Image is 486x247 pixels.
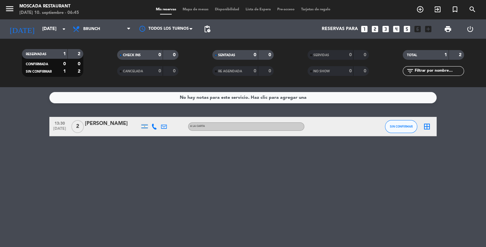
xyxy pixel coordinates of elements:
[173,53,177,57] strong: 0
[71,120,84,133] span: 2
[469,5,476,13] i: search
[416,5,424,13] i: add_circle_outline
[78,69,82,74] strong: 2
[459,19,481,39] div: LOG OUT
[254,69,256,73] strong: 0
[406,67,414,75] i: filter_list
[158,53,161,57] strong: 0
[179,8,212,11] span: Mapa de mesas
[274,8,298,11] span: Pre-acceso
[78,62,82,66] strong: 0
[26,53,46,56] span: RESERVADAS
[83,27,100,31] span: Brunch
[298,8,334,11] span: Tarjetas de regalo
[444,53,447,57] strong: 1
[218,70,242,73] span: RE AGENDADA
[385,120,417,133] button: SIN CONFIRMAR
[268,69,272,73] strong: 0
[403,25,411,33] i: looks_5
[5,22,39,36] i: [DATE]
[190,125,205,128] span: A la Carta
[360,25,369,33] i: looks_one
[63,52,66,56] strong: 1
[123,54,141,57] span: CHECK INS
[123,70,143,73] span: CANCELADA
[85,119,140,128] div: [PERSON_NAME]
[242,8,274,11] span: Lista de Espera
[371,25,379,33] i: looks_two
[19,10,79,16] div: [DATE] 10. septiembre - 06:45
[381,25,390,33] i: looks_3
[5,4,15,16] button: menu
[26,63,48,66] span: CONFIRMADA
[254,53,256,57] strong: 0
[444,25,452,33] span: print
[158,69,161,73] strong: 0
[413,25,422,33] i: looks_6
[466,25,474,33] i: power_settings_new
[434,5,441,13] i: exit_to_app
[52,127,68,134] span: [DATE]
[322,26,358,32] span: Reservas para
[26,70,52,73] span: SIN CONFIRMAR
[218,54,235,57] span: SENTADAS
[78,52,82,56] strong: 2
[313,70,330,73] span: NO SHOW
[364,69,368,73] strong: 0
[203,25,211,33] span: pending_actions
[173,69,177,73] strong: 0
[180,94,307,101] div: No hay notas para este servicio. Haz clic para agregar una
[392,25,400,33] i: looks_4
[349,69,351,73] strong: 0
[390,125,413,128] span: SIN CONFIRMAR
[212,8,242,11] span: Disponibilidad
[451,5,459,13] i: turned_in_not
[153,8,179,11] span: Mis reservas
[5,4,15,14] i: menu
[414,67,464,75] input: Filtrar por nombre...
[313,54,329,57] span: SERVIDAS
[268,53,272,57] strong: 0
[349,53,351,57] strong: 0
[364,53,368,57] strong: 0
[63,69,66,74] strong: 1
[19,3,79,10] div: Moscada Restaurant
[423,123,431,130] i: border_all
[424,25,432,33] i: add_box
[52,119,68,127] span: 13:30
[459,53,463,57] strong: 2
[63,62,66,66] strong: 0
[60,25,68,33] i: arrow_drop_down
[407,54,417,57] span: TOTAL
